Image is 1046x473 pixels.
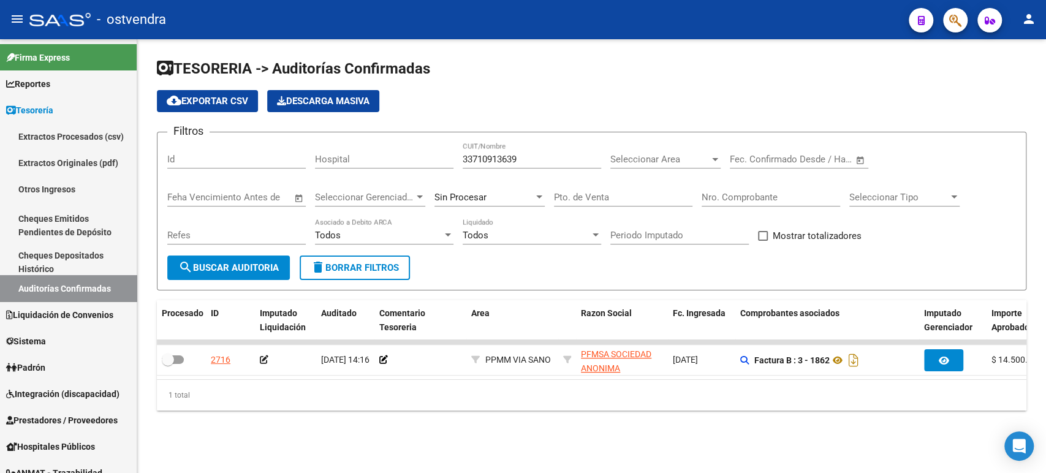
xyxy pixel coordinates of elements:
button: Descarga Masiva [267,90,379,112]
span: Imputado Liquidación [260,308,306,332]
button: Exportar CSV [157,90,258,112]
datatable-header-cell: Comprobantes asociados [735,300,919,341]
span: Reportes [6,77,50,91]
span: Mostrar totalizadores [773,229,862,243]
input: End date [781,154,840,165]
mat-icon: cloud_download [167,93,181,108]
span: Hospitales Públicos [6,440,95,453]
span: TESORERIA -> Auditorías Confirmadas [157,60,430,77]
div: 2716 [211,353,230,367]
span: Area [471,308,490,318]
datatable-header-cell: Auditado [316,300,374,341]
mat-icon: menu [10,12,25,26]
span: Comprobantes asociados [740,308,839,318]
datatable-header-cell: Imputado Liquidación [255,300,316,341]
span: Prestadores / Proveedores [6,414,118,427]
span: Procesado [162,308,203,318]
datatable-header-cell: Imputado Gerenciador [919,300,987,341]
datatable-header-cell: Area [466,300,558,341]
datatable-header-cell: ID [206,300,255,341]
span: Liquidación de Convenios [6,308,113,322]
mat-icon: search [178,260,193,274]
span: Imputado Gerenciador [924,308,972,332]
datatable-header-cell: Razon Social [576,300,668,341]
span: Seleccionar Area [610,154,710,165]
span: ID [211,308,219,318]
button: Borrar Filtros [300,255,410,280]
h3: Filtros [167,123,210,140]
span: Descarga Masiva [277,96,370,107]
div: Open Intercom Messenger [1004,431,1034,461]
span: Sin Procesar [434,192,487,203]
span: Integración (discapacidad) [6,387,119,401]
mat-icon: delete [311,260,325,274]
div: - 33710913639 [581,347,663,373]
button: Open calendar [854,153,868,167]
span: Todos [315,230,341,241]
span: Seleccionar Tipo [849,192,949,203]
strong: Factura B : 3 - 1862 [754,355,830,365]
span: Importe Aprobado [991,308,1029,332]
datatable-header-cell: Fc. Ingresada [668,300,735,341]
span: Comentario Tesoreria [379,308,425,332]
span: Tesorería [6,104,53,117]
span: Padrón [6,361,45,374]
span: Seleccionar Gerenciador [315,192,414,203]
span: Buscar Auditoria [178,262,279,273]
span: PPMM VIA SANO [485,355,551,365]
datatable-header-cell: Procesado [157,300,206,341]
app-download-masive: Descarga masiva de comprobantes (adjuntos) [267,90,379,112]
datatable-header-cell: Comentario Tesoreria [374,300,466,341]
span: Sistema [6,335,46,348]
span: Fc. Ingresada [673,308,726,318]
span: Razon Social [581,308,632,318]
mat-icon: person [1021,12,1036,26]
span: Exportar CSV [167,96,248,107]
input: Start date [730,154,770,165]
span: Borrar Filtros [311,262,399,273]
span: - ostvendra [97,6,166,33]
span: Todos [463,230,488,241]
button: Open calendar [292,191,306,205]
i: Descargar documento [846,350,862,370]
span: PFMSA SOCIEDAD ANONIMA [581,349,651,373]
div: 1 total [157,380,1026,411]
span: Auditado [321,308,357,318]
button: Buscar Auditoria [167,255,290,280]
span: [DATE] 14:16 [321,355,370,365]
span: Firma Express [6,51,70,64]
span: [DATE] [673,355,698,365]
